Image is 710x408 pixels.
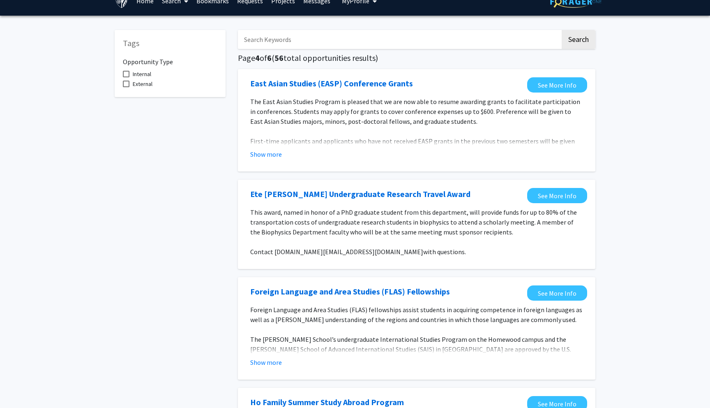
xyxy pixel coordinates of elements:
[123,38,217,48] h5: Tags
[6,371,35,402] iframe: Chat
[267,53,272,63] span: 6
[123,51,217,66] h6: Opportunity Type
[250,188,470,200] a: Opens in a new tab
[250,97,583,126] p: The East Asian Studies Program is pleased that we are now able to resume awarding grants to facil...
[250,247,583,257] p: with questions.
[527,188,587,203] a: Opens in a new tab
[255,53,260,63] span: 4
[527,77,587,93] a: Opens in a new tab
[250,357,282,367] button: Show more
[238,53,595,63] h5: Page of ( total opportunities results)
[250,149,282,159] button: Show more
[274,53,284,63] span: 56
[562,30,595,49] button: Search
[250,306,582,324] span: Foreign Language and Area Studies (FLAS) fellowships assist students in acquiring competence in f...
[250,248,423,256] span: Contact [DOMAIN_NAME][EMAIL_ADDRESS][DOMAIN_NAME]
[527,285,587,301] a: Opens in a new tab
[133,79,152,89] span: External
[250,208,577,236] span: This award, named in honor of a PhD graduate student from this department, will provide funds for...
[250,77,413,90] a: Opens in a new tab
[250,285,450,298] a: Opens in a new tab
[238,30,560,49] input: Search Keywords
[133,69,151,79] span: Internal
[250,136,583,176] p: First-time applicants and applicants who have not received EASP grants in the previous two semest...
